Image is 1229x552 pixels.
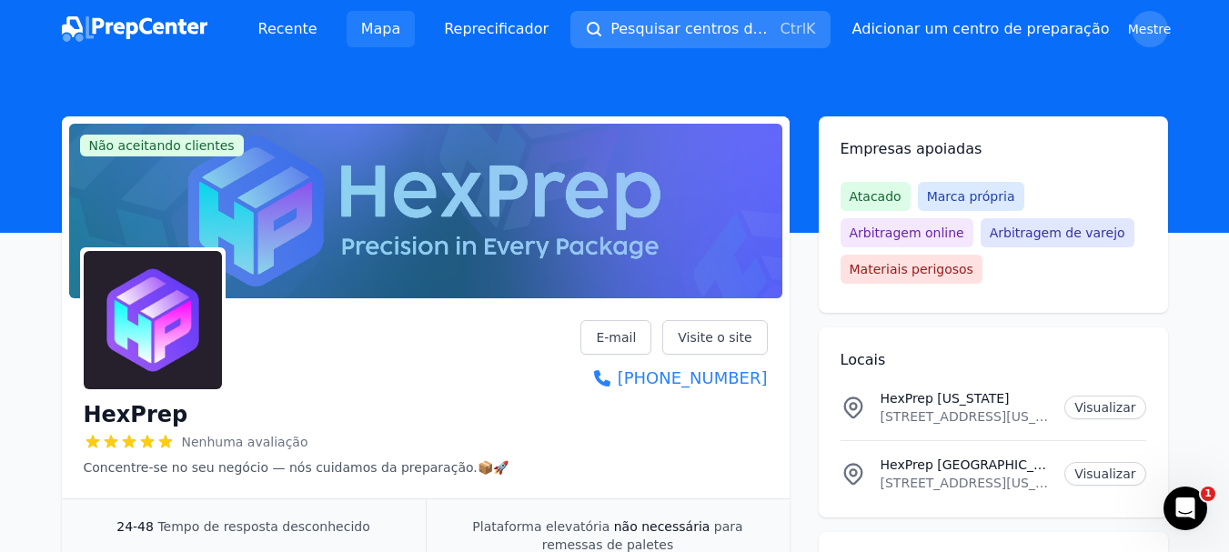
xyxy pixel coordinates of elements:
[850,262,973,276] font: Materiais perigosos
[1128,22,1172,36] font: Mestre
[852,18,1110,40] button: Adicionar um centro de preparação
[258,20,317,37] font: Recente
[678,330,751,345] font: Visite o site
[84,251,222,389] img: HexPrep
[182,435,308,449] font: Nenhuma avaliação
[662,320,767,355] a: Visite o site
[361,20,401,37] font: Mapa
[881,476,1079,490] font: [STREET_ADDRESS][US_STATE]
[244,11,332,47] a: Recente
[429,11,563,47] a: Reprecificador
[610,20,849,37] font: Pesquisar centros de preparação
[1132,11,1168,47] button: Mestre
[614,519,710,534] font: não necessária
[927,189,1015,204] font: Marca própria
[1064,462,1145,486] a: Visualizar
[84,402,188,427] font: HexPrep
[596,330,636,345] font: E-mail
[157,519,369,534] font: Tempo de resposta desconhecido
[990,226,1125,240] font: Arbitragem de varejo
[1064,396,1145,419] a: Visualizar
[1074,467,1135,481] font: Visualizar
[116,519,154,534] font: 24-48
[841,351,886,368] font: Locais
[1074,400,1135,415] font: Visualizar
[570,11,830,48] button: Pesquisar centros de preparaçãoCtrlK
[580,366,767,391] a: [PHONE_NUMBER]
[1164,487,1207,530] iframe: Chat ao vivo do Intercom
[618,368,768,387] font: [PHONE_NUMBER]
[881,409,1079,424] font: [STREET_ADDRESS][US_STATE]
[472,519,609,534] font: Plataforma elevatória
[347,11,416,47] a: Mapa
[850,226,964,240] font: Arbitragem online
[84,460,509,475] font: Concentre-se no seu negócio — nós cuidamos da preparação.📦🚀
[781,20,806,37] kbd: Ctrl
[1204,487,1212,499] font: 1
[580,320,651,355] a: E-mail
[850,189,902,204] font: Atacado
[881,391,1010,406] font: HexPrep [US_STATE]
[806,20,816,37] kbd: K
[852,20,1110,37] font: Adicionar um centro de preparação
[841,140,982,157] font: Empresas apoiadas
[444,20,549,37] font: Reprecificador
[881,457,1072,472] font: HexPrep [GEOGRAPHIC_DATA]
[62,16,207,42] img: Centro de Preparação
[89,138,235,153] font: Não aceitando clientes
